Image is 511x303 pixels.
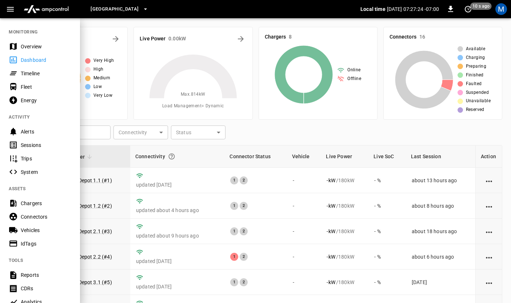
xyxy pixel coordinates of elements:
div: Fleet [21,83,71,91]
div: Vehicles [21,227,71,234]
div: Dashboard [21,56,71,64]
div: IdTags [21,240,71,247]
div: CDRs [21,285,71,292]
div: Energy [21,97,71,104]
div: Chargers [21,200,71,207]
div: Timeline [21,70,71,77]
div: Connectors [21,213,71,220]
span: 10 s ago [470,3,492,10]
div: Alerts [21,128,71,135]
button: set refresh interval [462,3,474,15]
div: Overview [21,43,71,50]
div: Trips [21,155,71,162]
span: [GEOGRAPHIC_DATA] [91,5,139,13]
p: [DATE] 07:27:24 -07:00 [387,5,439,13]
div: profile-icon [495,3,507,15]
div: Reports [21,271,71,279]
div: Sessions [21,141,71,149]
img: ampcontrol.io logo [21,2,72,16]
p: Local time [360,5,386,13]
div: System [21,168,71,176]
